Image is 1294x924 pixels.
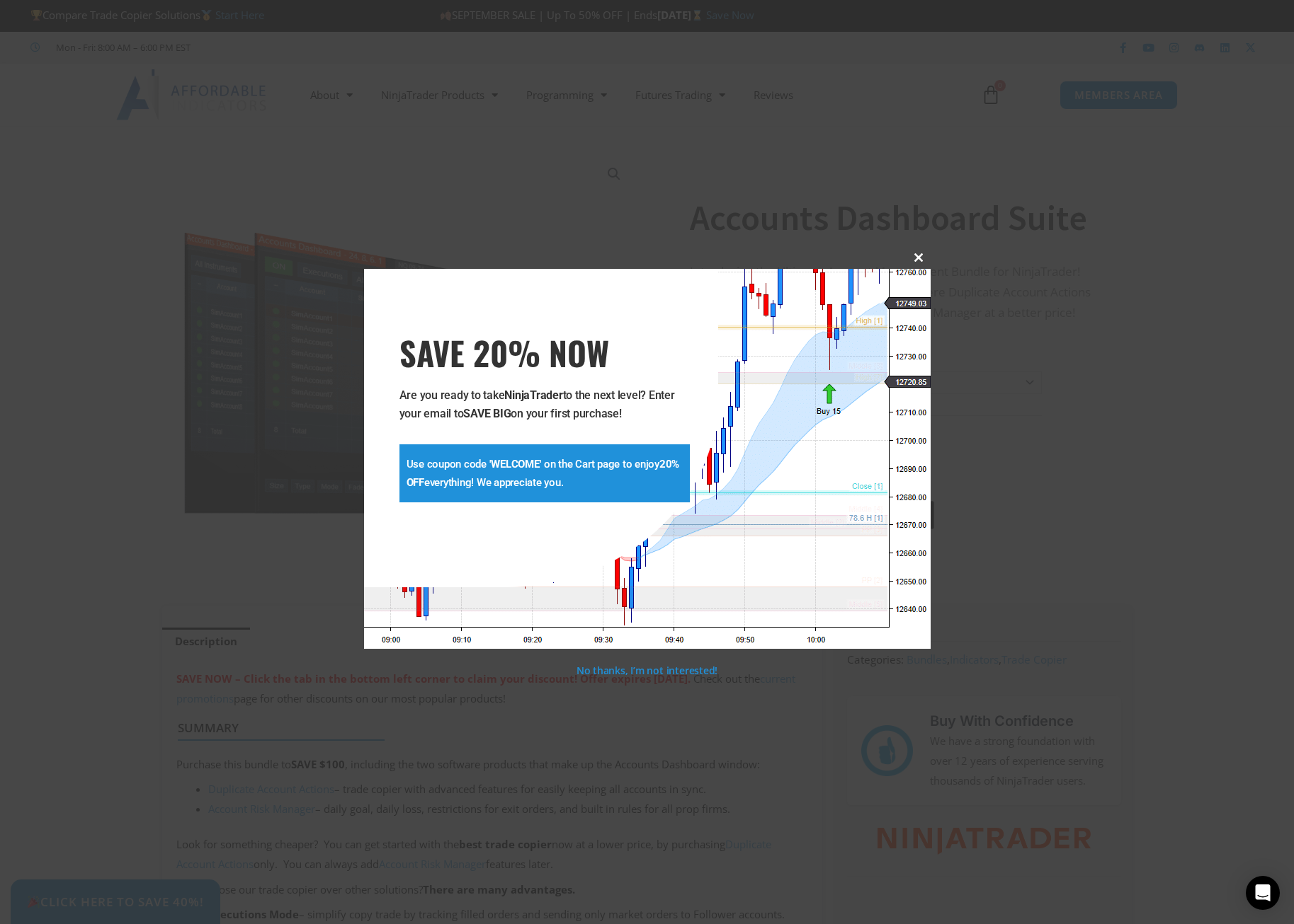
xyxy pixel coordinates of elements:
[399,386,690,423] p: Are you ready to take to the next level? Enter your email to on your first purchase!
[491,458,539,470] strong: WELCOME
[407,458,680,489] strong: 20% OFF
[1246,876,1280,910] div: Open Intercom Messenger
[463,407,511,420] strong: SAVE BIG
[399,333,690,372] h3: SAVE 20% NOW
[504,388,562,402] strong: NinjaTrader
[577,664,717,677] a: No thanks, I’m not interested!
[407,455,683,492] p: Use coupon code ' ' on the Cart page to enjoy everything! We appreciate you.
